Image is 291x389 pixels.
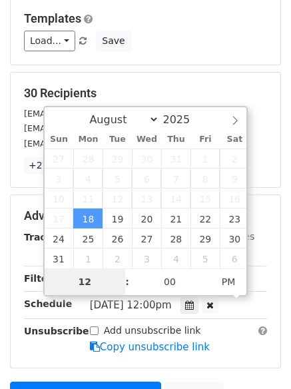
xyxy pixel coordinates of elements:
[45,268,126,295] input: Hour
[132,208,161,228] span: August 20, 2025
[24,11,81,25] a: Templates
[220,228,249,248] span: August 30, 2025
[190,248,220,268] span: September 5, 2025
[220,189,249,208] span: August 16, 2025
[190,149,220,169] span: August 1, 2025
[132,149,161,169] span: July 30, 2025
[73,189,103,208] span: August 11, 2025
[159,113,207,126] input: Year
[220,135,249,144] span: Sat
[132,248,161,268] span: September 3, 2025
[129,268,210,295] input: Minute
[132,169,161,189] span: August 6, 2025
[103,228,132,248] span: August 26, 2025
[45,189,74,208] span: August 10, 2025
[24,232,69,242] strong: Tracking
[161,189,190,208] span: August 14, 2025
[103,189,132,208] span: August 12, 2025
[132,228,161,248] span: August 27, 2025
[190,228,220,248] span: August 29, 2025
[220,208,249,228] span: August 23, 2025
[24,326,89,336] strong: Unsubscribe
[24,273,58,284] strong: Filters
[132,189,161,208] span: August 13, 2025
[190,189,220,208] span: August 15, 2025
[24,31,75,51] a: Load...
[103,248,132,268] span: September 2, 2025
[24,139,172,149] small: [EMAIL_ADDRESS][DOMAIN_NAME]
[104,324,201,338] label: Add unsubscribe link
[45,248,74,268] span: August 31, 2025
[103,169,132,189] span: August 5, 2025
[220,149,249,169] span: August 2, 2025
[73,248,103,268] span: September 1, 2025
[73,169,103,189] span: August 4, 2025
[103,208,132,228] span: August 19, 2025
[24,298,72,309] strong: Schedule
[210,268,247,295] span: Click to toggle
[73,228,103,248] span: August 25, 2025
[24,157,80,174] a: +27 more
[45,169,74,189] span: August 3, 2025
[190,169,220,189] span: August 8, 2025
[45,149,74,169] span: July 27, 2025
[224,325,291,389] iframe: Chat Widget
[220,169,249,189] span: August 9, 2025
[45,135,74,144] span: Sun
[190,208,220,228] span: August 22, 2025
[161,149,190,169] span: July 31, 2025
[220,248,249,268] span: September 6, 2025
[24,86,267,101] h5: 30 Recipients
[90,341,210,353] a: Copy unsubscribe link
[45,208,74,228] span: August 17, 2025
[24,123,172,133] small: [EMAIL_ADDRESS][DOMAIN_NAME]
[161,228,190,248] span: August 28, 2025
[73,135,103,144] span: Mon
[90,299,172,311] span: [DATE] 12:00pm
[96,31,131,51] button: Save
[45,228,74,248] span: August 24, 2025
[73,149,103,169] span: July 28, 2025
[132,135,161,144] span: Wed
[161,169,190,189] span: August 7, 2025
[24,208,267,223] h5: Advanced
[103,135,132,144] span: Tue
[103,149,132,169] span: July 29, 2025
[161,208,190,228] span: August 21, 2025
[125,268,129,295] span: :
[161,248,190,268] span: September 4, 2025
[73,208,103,228] span: August 18, 2025
[161,135,190,144] span: Thu
[190,135,220,144] span: Fri
[24,109,172,119] small: [EMAIL_ADDRESS][DOMAIN_NAME]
